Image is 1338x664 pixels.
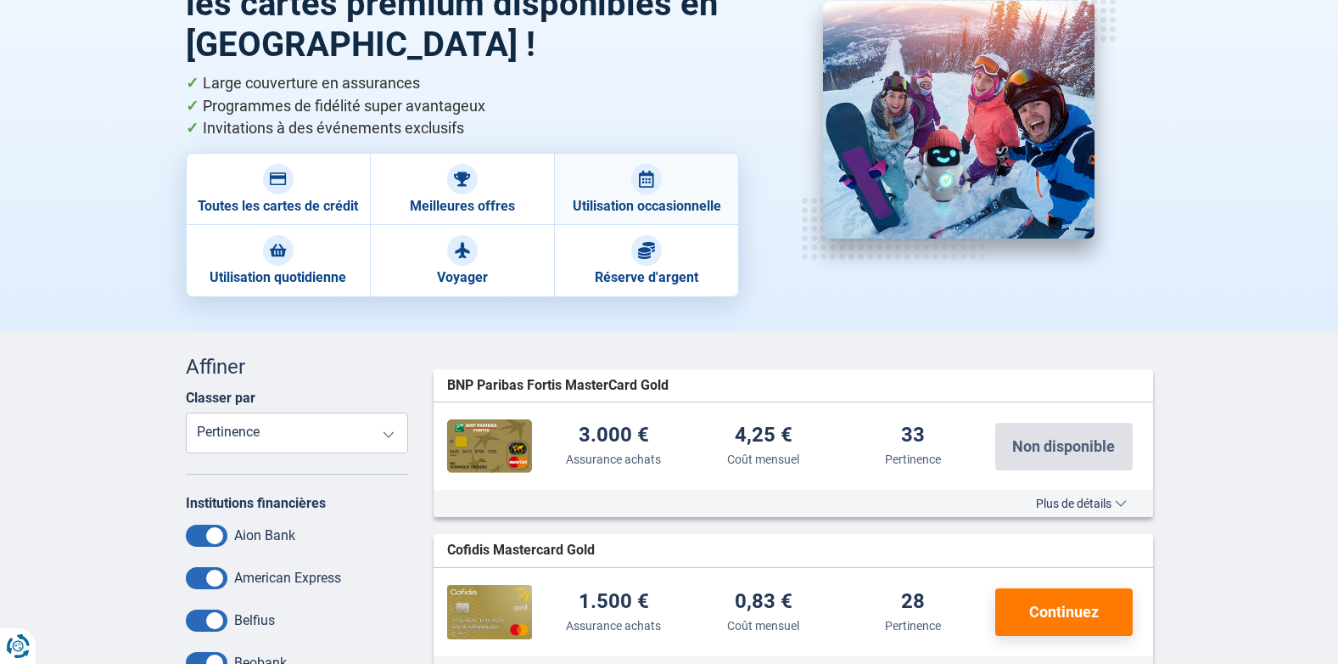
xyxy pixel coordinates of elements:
[186,95,740,118] li: Programmes de fidélité super avantageux
[1036,498,1127,509] span: Plus de détails
[727,451,799,468] div: Coût mensuel
[1029,605,1099,620] span: Continuez
[447,541,595,560] span: Cofidis Mastercard Gold
[901,425,925,447] div: 33
[885,451,941,468] div: Pertinence
[554,153,738,225] a: Utilisation occasionnelle Utilisation occasionnelle
[186,352,409,381] div: Affiner
[566,451,661,468] div: Assurance achats
[447,419,532,473] img: BNP Paribas Fortis
[447,376,669,396] span: BNP Paribas Fortis MasterCard Gold
[1012,439,1115,454] span: Non disponible
[885,617,941,634] div: Pertinence
[454,171,471,188] img: Meilleures offres
[186,390,255,406] label: Classer par
[901,591,925,614] div: 28
[638,242,655,259] img: Réserve d'argent
[454,242,471,259] img: Voyager
[638,171,655,188] img: Utilisation occasionnelle
[186,117,740,140] li: Invitations à des événements exclusifs
[234,612,275,628] label: Belfius
[186,495,326,511] label: Institutions financières
[270,242,287,259] img: Utilisation quotidienne
[447,585,532,639] img: Cofidis
[995,423,1133,470] button: Non disponible
[579,425,649,447] div: 3.000 €
[727,617,799,634] div: Coût mensuel
[234,527,295,543] label: Aion Bank
[270,171,287,188] img: Toutes les cartes de crédit
[566,617,661,634] div: Assurance achats
[370,153,554,225] a: Meilleures offres Meilleures offres
[234,570,341,586] label: American Express
[735,591,792,614] div: 0,83 €
[186,153,370,225] a: Toutes les cartes de crédit Toutes les cartes de crédit
[186,72,740,95] li: Large couverture en assurances
[186,225,370,296] a: Utilisation quotidienne Utilisation quotidienne
[995,588,1133,636] button: Continuez
[1023,497,1139,510] button: Plus de détails
[370,225,554,296] a: Voyager Voyager
[554,225,738,296] a: Réserve d'argent Réserve d'argent
[735,425,792,447] div: 4,25 €
[823,1,1094,239] img: Cartes Premium
[579,591,649,614] div: 1.500 €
